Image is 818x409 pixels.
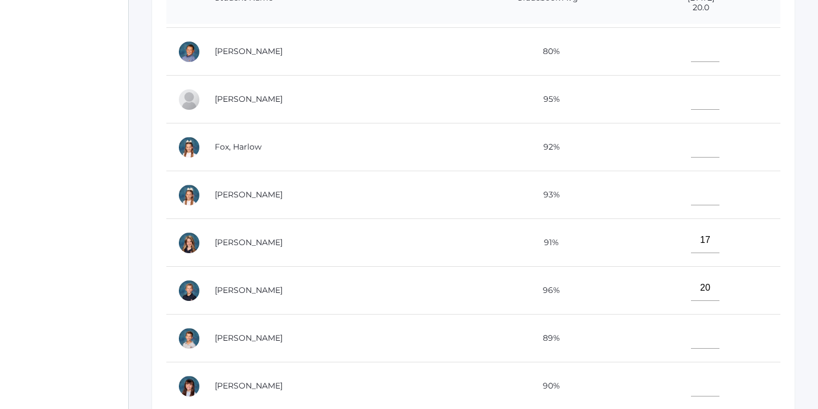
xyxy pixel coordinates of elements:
td: 89% [473,315,621,362]
a: [PERSON_NAME] [215,237,283,247]
span: 20.0 [633,3,769,13]
div: Bennett Burgh [178,40,201,63]
a: [PERSON_NAME] [215,333,283,343]
div: Ava Frieder [178,232,201,254]
td: 95% [473,76,621,123]
div: Harlow Fox [178,136,201,159]
a: [PERSON_NAME] [215,381,283,391]
a: [PERSON_NAME] [215,94,283,104]
td: 96% [473,267,621,315]
a: [PERSON_NAME] [215,46,283,56]
div: Violet Fox [178,184,201,206]
div: Atziri Hernandez [178,375,201,398]
div: Noah Gregg [178,327,201,350]
a: [PERSON_NAME] [215,285,283,295]
td: 92% [473,123,621,171]
div: Ezekiel Dinwiddie [178,88,201,111]
td: 80% [473,28,621,76]
td: 93% [473,171,621,219]
a: Fox, Harlow [215,142,261,152]
div: Lukas Gregg [178,279,201,302]
td: 91% [473,219,621,267]
a: [PERSON_NAME] [215,189,283,200]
